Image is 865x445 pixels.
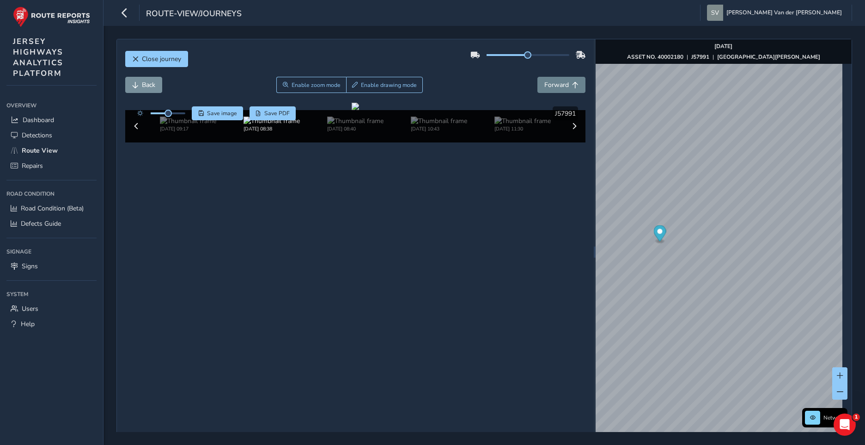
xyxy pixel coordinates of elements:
span: Save image [207,110,237,117]
strong: [DATE] [714,43,732,50]
span: 1 [853,414,860,421]
a: Signs [6,259,97,274]
button: PDF [250,106,296,120]
div: Map marker [653,225,666,244]
span: Users [22,304,38,313]
button: Draw [346,77,423,93]
strong: ASSET NO. 40002180 [627,53,683,61]
span: Forward [544,80,569,89]
span: Enable zoom mode [292,81,341,89]
span: Enable drawing mode [361,81,417,89]
span: Network [823,414,845,421]
span: Road Condition (Beta) [21,204,84,213]
span: JERSEY HIGHWAYS ANALYTICS PLATFORM [13,36,63,79]
a: Detections [6,128,97,143]
div: [DATE] 08:40 [327,125,384,132]
a: Defects Guide [6,216,97,231]
button: Close journey [125,51,188,67]
button: Forward [537,77,585,93]
span: Dashboard [23,116,54,124]
span: Save PDF [264,110,290,117]
span: Defects Guide [21,219,61,228]
a: Dashboard [6,112,97,128]
span: Help [21,320,35,328]
span: Signs [22,262,38,271]
div: Signage [6,245,97,259]
img: Thumbnail frame [411,117,467,125]
a: Road Condition (Beta) [6,201,97,216]
span: Detections [22,131,52,140]
div: Road Condition [6,187,97,201]
div: System [6,287,97,301]
div: [DATE] 08:38 [244,125,300,132]
button: [PERSON_NAME] Van der [PERSON_NAME] [707,5,845,21]
div: [DATE] 11:30 [494,125,551,132]
span: route-view/journeys [146,8,242,21]
img: Thumbnail frame [327,117,384,125]
span: Close journey [142,55,181,63]
button: Zoom [276,77,346,93]
strong: J57991 [691,53,709,61]
iframe: Intercom live chat [834,414,856,436]
a: Users [6,301,97,316]
span: Route View [22,146,58,155]
img: diamond-layout [707,5,723,21]
span: [PERSON_NAME] Van der [PERSON_NAME] [726,5,842,21]
span: Repairs [22,161,43,170]
div: Overview [6,99,97,112]
img: Thumbnail frame [160,117,216,125]
button: Back [125,77,162,93]
a: Help [6,316,97,332]
img: rr logo [13,6,90,27]
button: Save [192,106,243,120]
div: [DATE] 09:17 [160,125,216,132]
span: J57991 [555,109,576,118]
div: [DATE] 10:43 [411,125,467,132]
a: Repairs [6,158,97,173]
div: | | [627,53,820,61]
img: Thumbnail frame [244,117,300,125]
a: Route View [6,143,97,158]
img: Thumbnail frame [494,117,551,125]
span: Back [142,80,155,89]
strong: [GEOGRAPHIC_DATA][PERSON_NAME] [717,53,820,61]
